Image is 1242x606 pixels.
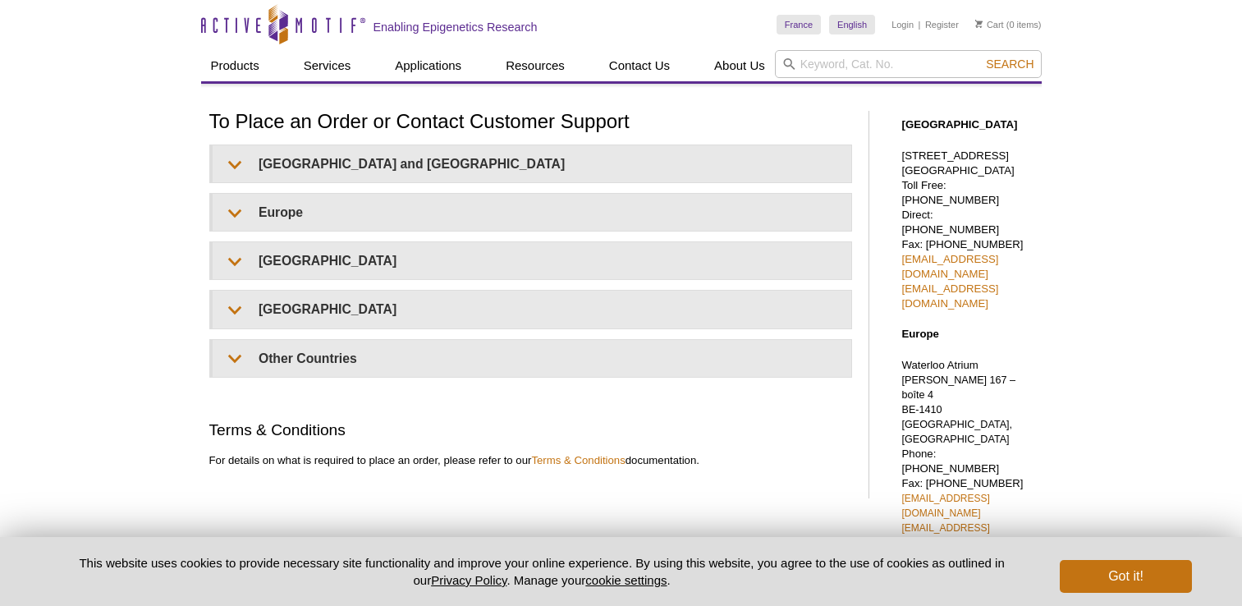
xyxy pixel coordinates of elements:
p: [STREET_ADDRESS] [GEOGRAPHIC_DATA] Toll Free: [PHONE_NUMBER] Direct: [PHONE_NUMBER] Fax: [PHONE_N... [902,149,1033,311]
a: [EMAIL_ADDRESS][DOMAIN_NAME] [902,253,999,280]
summary: [GEOGRAPHIC_DATA] and [GEOGRAPHIC_DATA] [213,145,851,182]
span: Search [986,57,1033,71]
h2: Enabling Epigenetics Research [374,20,538,34]
input: Keyword, Cat. No. [775,50,1042,78]
span: [PERSON_NAME] 167 – boîte 4 BE-1410 [GEOGRAPHIC_DATA], [GEOGRAPHIC_DATA] [902,374,1016,445]
li: | [919,15,921,34]
a: Services [294,50,361,81]
a: Applications [385,50,471,81]
summary: Other Countries [213,340,851,377]
a: Contact Us [599,50,680,81]
p: This website uses cookies to provide necessary site functionality and improve your online experie... [51,554,1033,589]
p: Waterloo Atrium Phone: [PHONE_NUMBER] Fax: [PHONE_NUMBER] [902,358,1033,565]
a: Products [201,50,269,81]
a: Resources [496,50,575,81]
a: Login [891,19,914,30]
strong: Europe [902,328,939,340]
h2: Terms & Conditions [209,419,852,441]
img: Your Cart [975,20,983,28]
h1: To Place an Order or Contact Customer Support [209,111,852,135]
a: Cart [975,19,1004,30]
a: [EMAIL_ADDRESS][DOMAIN_NAME] [902,493,990,519]
summary: Europe [213,194,851,231]
button: cookie settings [585,573,667,587]
summary: [GEOGRAPHIC_DATA] [213,242,851,279]
a: English [829,15,875,34]
button: Search [981,57,1038,71]
a: Terms & Conditions [531,454,625,466]
li: (0 items) [975,15,1042,34]
a: France [777,15,821,34]
a: [EMAIL_ADDRESS][DOMAIN_NAME] [902,522,990,549]
a: [EMAIL_ADDRESS][DOMAIN_NAME] [902,282,999,310]
strong: [GEOGRAPHIC_DATA] [902,118,1018,131]
a: Register [925,19,959,30]
a: Privacy Policy [431,573,506,587]
button: Got it! [1060,560,1191,593]
summary: [GEOGRAPHIC_DATA] [213,291,851,328]
a: About Us [704,50,775,81]
p: For details on what is required to place an order, please refer to our documentation. [209,453,852,468]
